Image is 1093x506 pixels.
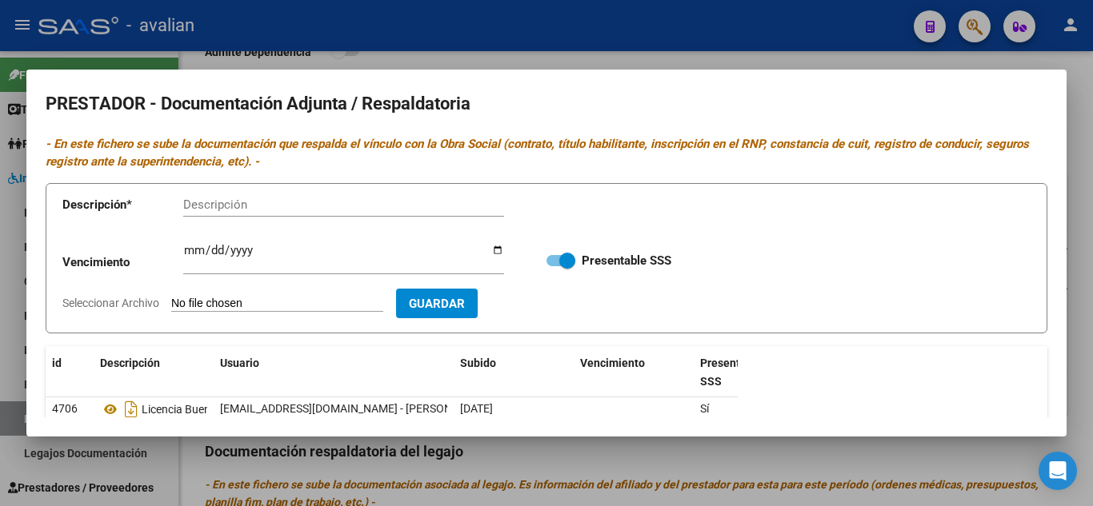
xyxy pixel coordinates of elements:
span: Sí [700,402,709,415]
span: 4706 [52,402,78,415]
span: Guardar [409,297,465,311]
span: Descripción [100,357,160,369]
span: [EMAIL_ADDRESS][DOMAIN_NAME] - [PERSON_NAME] [220,402,491,415]
span: id [52,357,62,369]
h2: PRESTADOR - Documentación Adjunta / Respaldatoria [46,89,1047,119]
datatable-header-cell: id [46,346,94,399]
button: Guardar [396,289,478,318]
i: - En este fichero se sube la documentación que respalda el vínculo con la Obra Social (contrato, ... [46,137,1029,169]
div: Open Intercom Messenger [1039,452,1077,490]
span: [DATE] [460,402,493,415]
p: Descripción [62,196,183,214]
span: Vencimiento [580,357,645,369]
span: Seleccionar Archivo [62,297,159,309]
p: Vencimiento [62,253,183,272]
i: Descargar documento [121,396,142,422]
span: Licencia Bueno De Oro [142,403,253,416]
strong: Presentable SSS [582,253,671,268]
datatable-header-cell: Vencimiento [574,346,694,399]
datatable-header-cell: Presentable SSS [694,346,790,399]
datatable-header-cell: Descripción [94,346,214,399]
datatable-header-cell: Subido [454,346,574,399]
span: Usuario [220,357,259,369]
span: Subido [460,357,496,369]
datatable-header-cell: Usuario [214,346,454,399]
span: Presentable SSS [700,357,763,388]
